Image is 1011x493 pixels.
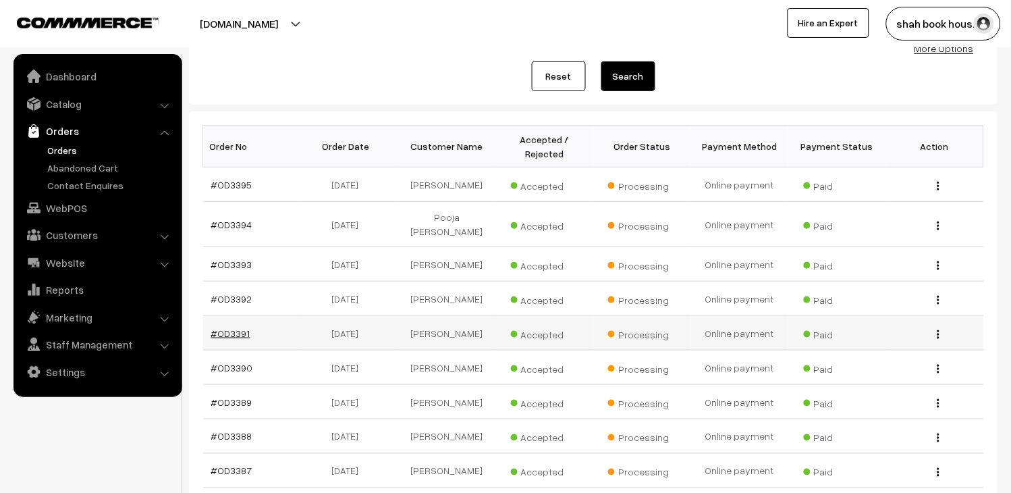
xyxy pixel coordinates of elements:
[593,126,691,167] th: Order Status
[211,179,252,190] a: #OD3395
[300,316,398,351] td: [DATE]
[511,359,578,376] span: Accepted
[937,365,939,373] img: Menu
[398,282,496,316] td: [PERSON_NAME]
[398,247,496,282] td: [PERSON_NAME]
[937,296,939,305] img: Menu
[937,261,939,270] img: Menu
[300,419,398,454] td: [DATE]
[691,167,789,202] td: Online payment
[608,255,676,273] span: Processing
[532,61,586,91] a: Reset
[937,222,939,230] img: Menu
[17,251,177,275] a: Website
[511,176,578,193] span: Accepted
[17,305,177,330] a: Marketing
[17,360,177,384] a: Settings
[203,126,301,167] th: Order No
[511,462,578,479] span: Accepted
[511,427,578,445] span: Accepted
[211,219,252,230] a: #OD3394
[398,454,496,488] td: [PERSON_NAME]
[788,8,869,38] a: Hire an Expert
[608,393,676,411] span: Processing
[511,290,578,307] span: Accepted
[17,223,177,247] a: Customers
[511,324,578,342] span: Accepted
[608,290,676,307] span: Processing
[804,462,871,479] span: Paid
[300,202,398,247] td: [DATE]
[17,278,177,302] a: Reports
[804,359,871,376] span: Paid
[44,143,177,157] a: Orders
[300,167,398,202] td: [DATE]
[608,427,676,445] span: Processing
[17,64,177,88] a: Dashboard
[398,167,496,202] td: [PERSON_NAME]
[608,324,676,342] span: Processing
[300,454,398,488] td: [DATE]
[691,282,789,316] td: Online payment
[17,14,135,30] a: COMMMERCE
[398,385,496,419] td: [PERSON_NAME]
[608,176,676,193] span: Processing
[691,126,789,167] th: Payment Method
[804,324,871,342] span: Paid
[804,290,871,307] span: Paid
[211,465,252,477] a: #OD3387
[937,399,939,408] img: Menu
[17,332,177,357] a: Staff Management
[691,202,789,247] td: Online payment
[44,178,177,192] a: Contact Enquires
[691,385,789,419] td: Online payment
[17,18,159,28] img: COMMMERCE
[211,431,252,442] a: #OD3388
[937,330,939,339] img: Menu
[886,126,984,167] th: Action
[300,247,398,282] td: [DATE]
[691,351,789,385] td: Online payment
[511,215,578,233] span: Accepted
[17,92,177,116] a: Catalog
[974,14,994,34] img: user
[937,182,939,190] img: Menu
[211,396,252,408] a: #OD3389
[153,7,325,41] button: [DOMAIN_NAME]
[211,328,250,339] a: #OD3391
[691,247,789,282] td: Online payment
[804,393,871,411] span: Paid
[886,7,1001,41] button: shah book hous…
[300,126,398,167] th: Order Date
[398,126,496,167] th: Customer Name
[398,316,496,351] td: [PERSON_NAME]
[691,419,789,454] td: Online payment
[804,215,871,233] span: Paid
[608,359,676,376] span: Processing
[300,385,398,419] td: [DATE]
[601,61,655,91] button: Search
[804,255,871,273] span: Paid
[398,351,496,385] td: [PERSON_NAME]
[495,126,593,167] th: Accepted / Rejected
[691,454,789,488] td: Online payment
[44,161,177,175] a: Abandoned Cart
[211,362,253,373] a: #OD3390
[511,393,578,411] span: Accepted
[788,126,886,167] th: Payment Status
[804,427,871,445] span: Paid
[398,419,496,454] td: [PERSON_NAME]
[300,282,398,316] td: [DATE]
[511,255,578,273] span: Accepted
[17,196,177,220] a: WebPOS
[937,468,939,477] img: Menu
[17,119,177,143] a: Orders
[300,351,398,385] td: [DATE]
[211,259,252,270] a: #OD3393
[608,215,676,233] span: Processing
[608,462,676,479] span: Processing
[937,434,939,442] img: Menu
[691,316,789,351] td: Online payment
[398,202,496,247] td: Pooja [PERSON_NAME]
[211,293,252,305] a: #OD3392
